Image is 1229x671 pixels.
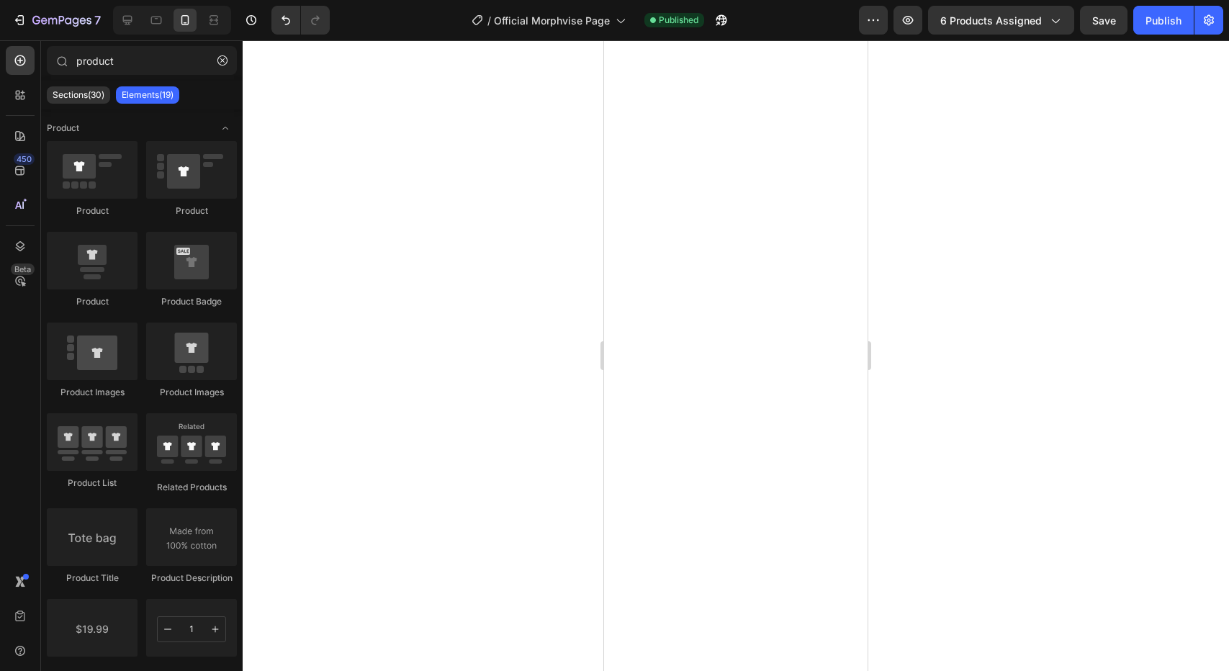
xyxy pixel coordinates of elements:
[1092,14,1116,27] span: Save
[47,477,138,490] div: Product List
[1145,13,1181,28] div: Publish
[604,40,868,671] iframe: Design area
[146,204,237,217] div: Product
[214,117,237,140] span: Toggle open
[53,89,104,101] p: Sections(30)
[122,89,174,101] p: Elements(19)
[47,204,138,217] div: Product
[6,6,107,35] button: 7
[146,386,237,399] div: Product Images
[146,295,237,308] div: Product Badge
[928,6,1074,35] button: 6 products assigned
[47,46,237,75] input: Search Sections & Elements
[1133,6,1194,35] button: Publish
[1180,600,1215,635] iframe: Intercom live chat
[659,14,698,27] span: Published
[14,153,35,165] div: 450
[1080,6,1127,35] button: Save
[271,6,330,35] div: Undo/Redo
[146,481,237,494] div: Related Products
[487,13,491,28] span: /
[47,122,79,135] span: Product
[940,13,1042,28] span: 6 products assigned
[11,264,35,275] div: Beta
[146,572,237,585] div: Product Description
[494,13,610,28] span: Official Morphvise Page
[94,12,101,29] p: 7
[47,295,138,308] div: Product
[47,572,138,585] div: Product Title
[47,386,138,399] div: Product Images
